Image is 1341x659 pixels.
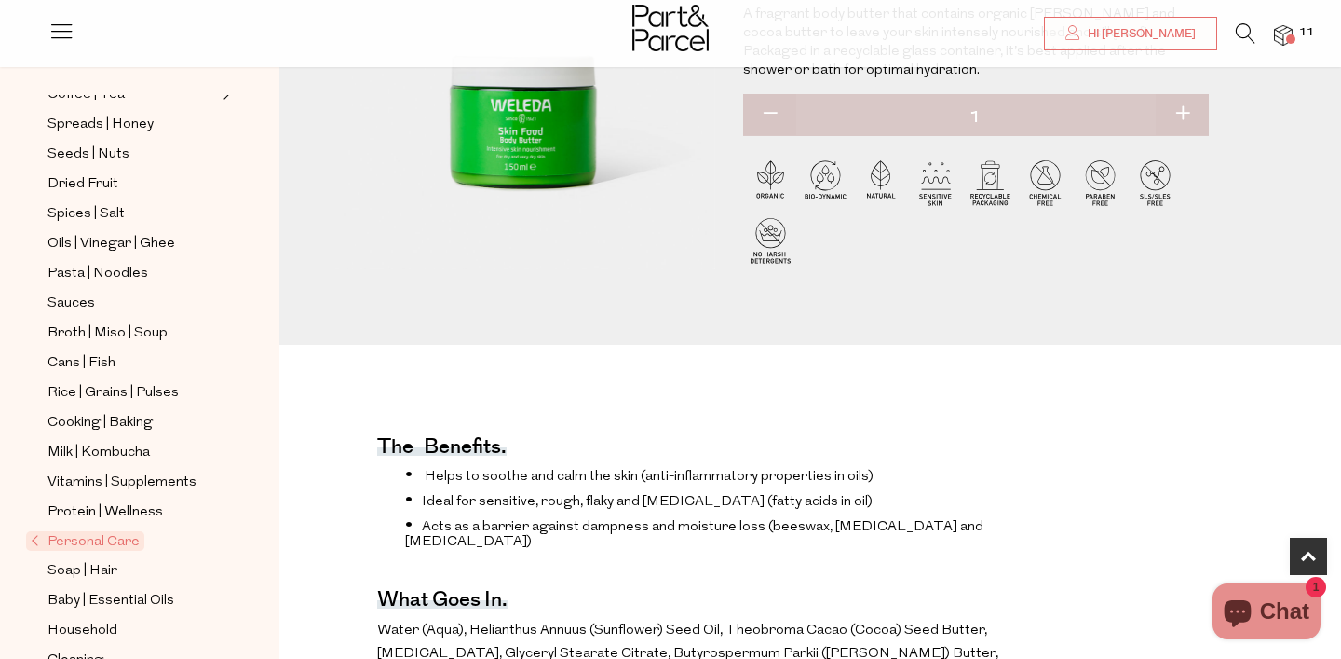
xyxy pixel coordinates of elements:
li: Acts as a barrier against dampness and moisture loss (beeswax, [MEDICAL_DATA] and [MEDICAL_DATA]) [405,516,1027,549]
a: Milk | Kombucha [47,441,217,464]
img: P_P-ICONS-Live_Bec_V11_SLS-SLES_Free.svg [1128,155,1183,210]
a: Broth | Miso | Soup [47,322,217,345]
a: Protein | Wellness [47,501,217,524]
span: 11 [1294,24,1319,41]
img: P_P-ICONS-Live_Bec_V11_Bio-Dynamic.svg [798,155,853,210]
span: Vitamins | Supplements [47,472,196,494]
a: Oils | Vinegar | Ghee [47,232,217,255]
img: P_P-ICONS-Live_Bec_V11_Recyclable_Packaging.svg [963,155,1018,210]
span: Personal Care [26,531,144,551]
a: Baby | Essential Oils [47,589,217,612]
a: Seeds | Nuts [47,143,217,166]
span: Household [47,620,117,642]
a: Soap | Hair [47,559,217,583]
span: Spreads | Honey [47,114,154,136]
a: Vitamins | Supplements [47,471,217,494]
span: Dried Fruit [47,173,118,196]
img: Part&Parcel [632,5,709,51]
h4: What goes in. [377,596,508,609]
span: Baby | Essential Oils [47,590,174,612]
span: Sauces [47,293,95,315]
span: Coffee | Tea [47,84,125,106]
img: P_P-ICONS-Live_Bec_V11_Organic.svg [743,155,798,210]
h4: The benefits. [377,443,507,456]
a: Household [47,619,217,642]
span: Protein | Wellness [47,501,163,524]
img: P_P-ICONS-Live_Bec_V11_Sensitive_Skin.svg [908,155,963,210]
span: Pasta | Noodles [47,263,148,285]
a: Spices | Salt [47,202,217,226]
img: P_P-ICONS-Live_Bec_V11_Natural.svg [853,155,908,210]
span: Hi [PERSON_NAME] [1083,26,1196,42]
a: Coffee | Tea [47,83,217,106]
span: Soap | Hair [47,560,117,583]
a: Rice | Grains | Pulses [47,381,217,405]
inbox-online-store-chat: Shopify online store chat [1207,583,1326,644]
a: Personal Care [31,530,217,553]
img: P_P-ICONS-Live_Bec_V11_Chemical_Free.svg [1018,155,1073,210]
span: Cans | Fish [47,352,115,375]
a: Pasta | Noodles [47,262,217,285]
span: Milk | Kombucha [47,442,150,464]
a: Hi [PERSON_NAME] [1044,17,1217,50]
span: Broth | Miso | Soup [47,323,168,345]
span: Cooking | Baking [47,412,153,434]
a: 11 [1274,25,1293,45]
input: QTY Skin Food Body Butter [743,94,1209,141]
img: P_P-ICONS-Live_Bec_V11_No_Harsh_Detergents.svg [743,213,798,268]
a: Spreads | Honey [47,113,217,136]
span: Oils | Vinegar | Ghee [47,233,175,255]
a: Cans | Fish [47,351,217,375]
li: Helps to soothe and calm the skin (anti-inflammatory properties in oils) [405,466,1027,485]
span: Spices | Salt [47,203,125,226]
a: Sauces [47,292,217,315]
li: Ideal for sensitive, rough, flaky and [MEDICAL_DATA] (fatty acids in oil) [405,491,1027,510]
a: Dried Fruit [47,172,217,196]
a: Cooking | Baking [47,411,217,434]
span: Seeds | Nuts [47,144,129,166]
span: Rice | Grains | Pulses [47,382,179,405]
img: P_P-ICONS-Live_Bec_V11_Paraben_Free.svg [1073,155,1128,210]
